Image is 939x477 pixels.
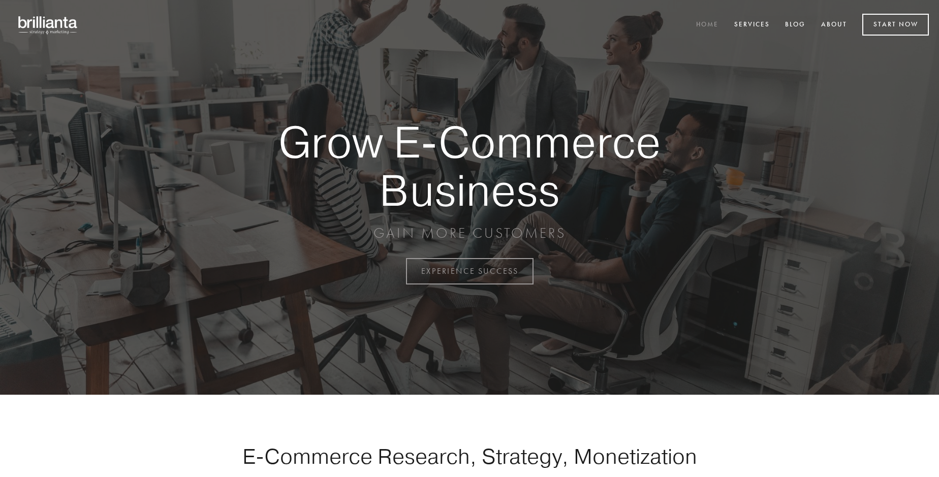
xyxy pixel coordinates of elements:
p: GAIN MORE CUSTOMERS [243,224,696,242]
img: brillianta - research, strategy, marketing [10,10,86,40]
a: About [815,17,854,34]
strong: Grow E-Commerce Business [243,118,696,214]
a: Blog [778,17,812,34]
a: Start Now [862,14,929,36]
a: EXPERIENCE SUCCESS [406,258,534,284]
a: Services [728,17,776,34]
h1: E-Commerce Research, Strategy, Monetization [210,443,729,469]
a: Home [690,17,725,34]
